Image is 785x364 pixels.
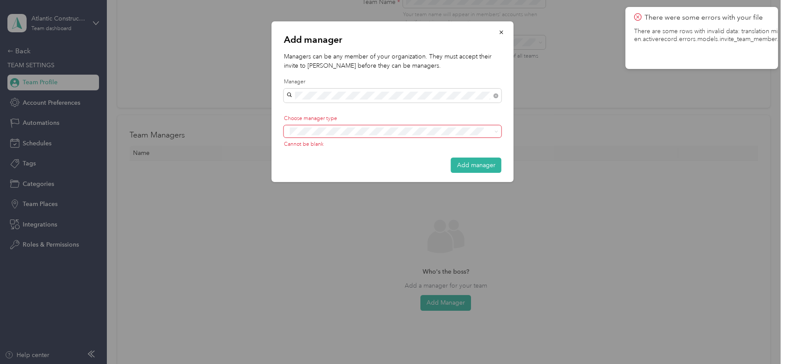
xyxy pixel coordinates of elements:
[736,315,785,364] iframe: Everlance-gr Chat Button Frame
[284,115,502,123] label: Choose manager type
[284,52,502,70] p: Managers can be any member of your organization. They must accept their invite to [PERSON_NAME] b...
[451,158,502,173] button: Add manager
[284,34,502,46] p: Add manager
[284,141,502,148] div: Cannot be blank
[284,78,502,86] label: Manager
